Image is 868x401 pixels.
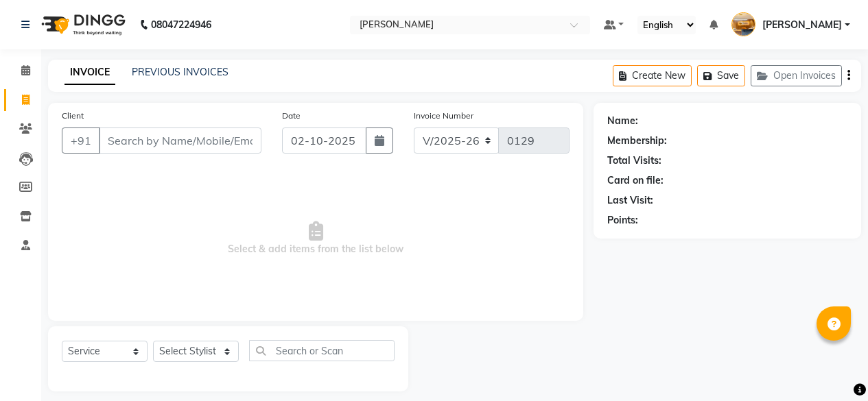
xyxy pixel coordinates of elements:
div: Card on file: [607,173,664,188]
button: +91 [62,127,100,154]
img: logo [35,5,129,44]
span: [PERSON_NAME] [762,18,842,32]
label: Invoice Number [414,110,473,122]
div: Membership: [607,134,667,148]
button: Save [697,65,745,86]
button: Open Invoices [751,65,842,86]
b: 08047224946 [151,5,211,44]
div: Points: [607,213,638,228]
iframe: chat widget [810,346,854,387]
span: Select & add items from the list below [62,170,570,307]
a: INVOICE [64,60,115,85]
img: Sundaram [731,12,755,36]
div: Name: [607,114,638,128]
div: Total Visits: [607,154,661,168]
input: Search by Name/Mobile/Email/Code [99,127,261,154]
a: PREVIOUS INVOICES [132,66,228,78]
div: Last Visit: [607,193,653,208]
label: Client [62,110,84,122]
button: Create New [613,65,692,86]
label: Date [282,110,301,122]
input: Search or Scan [249,340,395,361]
